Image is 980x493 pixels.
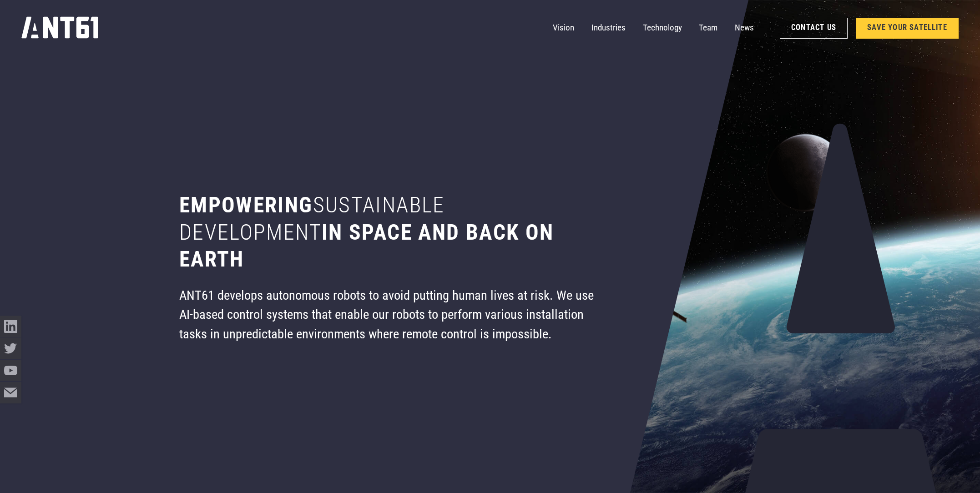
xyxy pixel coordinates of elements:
a: Technology [643,17,682,39]
a: News [735,17,754,39]
a: Contact Us [780,18,847,39]
a: home [21,14,98,43]
div: ANT61 develops autonomous robots to avoid putting human lives at risk. We use AI-based control sy... [179,286,596,344]
span: sustainable development [179,192,445,245]
a: SAVE YOUR SATELLITE [856,18,959,39]
a: Team [699,17,717,39]
h1: Empowering in space and back on earth [179,192,596,273]
a: Vision [553,17,574,39]
a: Industries [591,17,626,39]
